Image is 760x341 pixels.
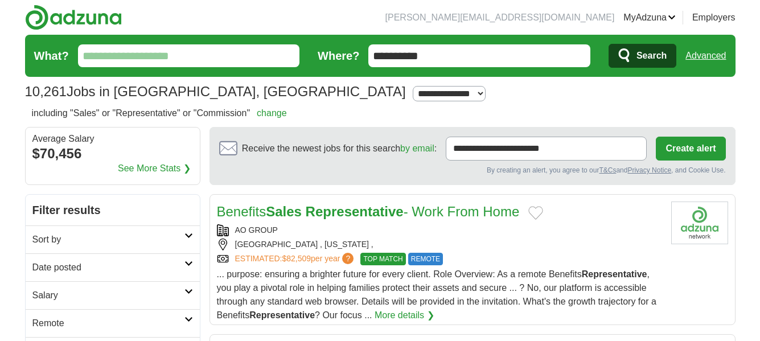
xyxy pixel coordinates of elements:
[26,253,200,281] a: Date posted
[26,225,200,253] a: Sort by
[25,5,122,30] img: Adzuna logo
[235,253,356,265] a: ESTIMATED:$82,509per year?
[32,134,193,143] div: Average Salary
[217,224,662,236] div: AO GROUP
[282,254,311,263] span: $82,509
[32,317,184,330] h2: Remote
[685,44,726,67] a: Advanced
[306,204,404,219] strong: Representative
[266,204,302,219] strong: Sales
[671,202,728,244] img: Company logo
[217,204,520,219] a: BenefitsSales Representative- Work From Home
[400,143,434,153] a: by email
[692,11,736,24] a: Employers
[318,47,359,64] label: Where?
[342,253,354,264] span: ?
[582,269,647,279] strong: Representative
[26,281,200,309] a: Salary
[32,261,184,274] h2: Date posted
[385,11,615,24] li: [PERSON_NAME][EMAIL_ADDRESS][DOMAIN_NAME]
[32,233,184,246] h2: Sort by
[360,253,405,265] span: TOP MATCH
[375,309,434,322] a: More details ❯
[26,309,200,337] a: Remote
[609,44,676,68] button: Search
[528,206,543,220] button: Add to favorite jobs
[623,11,676,24] a: MyAdzuna
[636,44,667,67] span: Search
[219,165,726,175] div: By creating an alert, you agree to our and , and Cookie Use.
[32,143,193,164] div: $70,456
[627,166,671,174] a: Privacy Notice
[32,106,287,120] h2: including "Sales" or "Representative" or "Commission"
[118,162,191,175] a: See More Stats ❯
[217,269,656,320] span: ... purpose: ensuring a brighter future for every client. Role Overview: As a remote Benefits , y...
[656,137,725,161] button: Create alert
[25,84,406,99] h1: Jobs in [GEOGRAPHIC_DATA], [GEOGRAPHIC_DATA]
[408,253,443,265] span: REMOTE
[26,195,200,225] h2: Filter results
[249,310,315,320] strong: Representative
[217,239,662,250] div: [GEOGRAPHIC_DATA] , [US_STATE] ,
[242,142,437,155] span: Receive the newest jobs for this search :
[599,166,616,174] a: T&Cs
[32,289,184,302] h2: Salary
[257,108,287,118] a: change
[34,47,69,64] label: What?
[25,81,67,102] span: 10,261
